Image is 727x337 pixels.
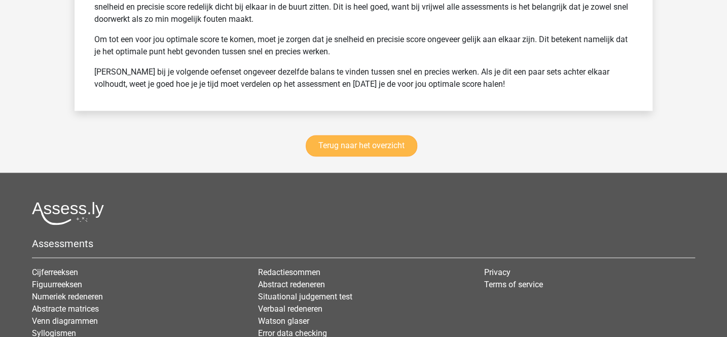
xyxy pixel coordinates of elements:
[94,33,633,58] p: Om tot een voor jou optimale score te komen, moet je zorgen dat je snelheid en precisie score ong...
[32,304,99,313] a: Abstracte matrices
[32,201,104,225] img: Assessly logo
[94,66,633,90] p: [PERSON_NAME] bij je volgende oefenset ongeveer dezelfde balans te vinden tussen snel en precies ...
[258,267,320,277] a: Redactiesommen
[32,291,103,301] a: Numeriek redeneren
[258,291,352,301] a: Situational judgement test
[32,279,82,289] a: Figuurreeksen
[32,267,78,277] a: Cijferreeksen
[258,279,325,289] a: Abstract redeneren
[258,316,309,325] a: Watson glaser
[258,304,322,313] a: Verbaal redeneren
[484,279,543,289] a: Terms of service
[32,316,98,325] a: Venn diagrammen
[306,135,417,156] a: Terug naar het overzicht
[484,267,511,277] a: Privacy
[32,237,695,249] h5: Assessments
